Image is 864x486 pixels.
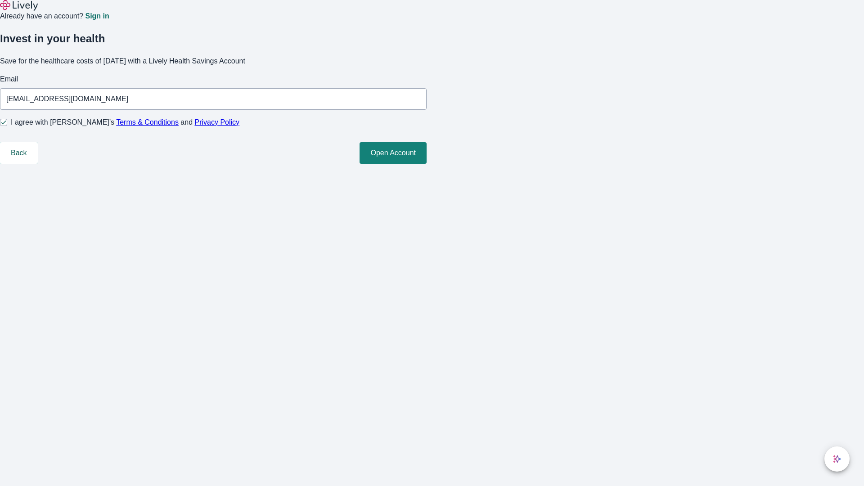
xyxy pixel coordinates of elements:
svg: Lively AI Assistant [832,454,841,463]
span: I agree with [PERSON_NAME]’s and [11,117,239,128]
button: Open Account [360,142,427,164]
button: chat [824,446,850,472]
a: Sign in [85,13,109,20]
a: Terms & Conditions [116,118,179,126]
a: Privacy Policy [195,118,240,126]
